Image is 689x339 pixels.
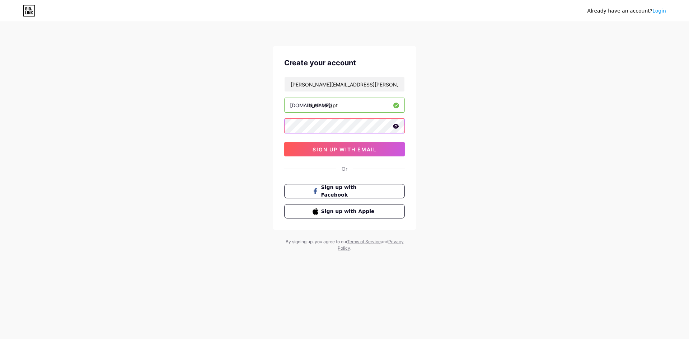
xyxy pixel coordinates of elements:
span: Sign up with Facebook [321,184,377,199]
div: Or [342,165,347,173]
div: By signing up, you agree to our and . [283,239,406,251]
button: sign up with email [284,142,405,156]
input: Email [285,77,404,91]
button: Sign up with Apple [284,204,405,218]
div: [DOMAIN_NAME]/ [290,102,332,109]
a: Terms of Service [347,239,381,244]
a: Login [652,8,666,14]
div: Create your account [284,57,405,68]
span: sign up with email [313,146,377,152]
button: Sign up with Facebook [284,184,405,198]
span: Sign up with Apple [321,208,377,215]
input: username [285,98,404,112]
div: Already have an account? [587,7,666,15]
